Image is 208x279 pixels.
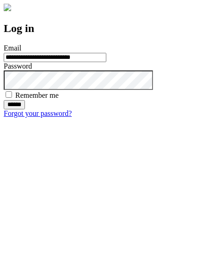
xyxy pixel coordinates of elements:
[4,44,21,52] label: Email
[4,22,204,35] h2: Log in
[4,4,11,11] img: logo-4e3dc11c47720685a147b03b5a06dd966a58ff35d612b21f08c02c0306f2b779.png
[4,109,72,117] a: Forgot your password?
[15,91,59,99] label: Remember me
[4,62,32,70] label: Password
